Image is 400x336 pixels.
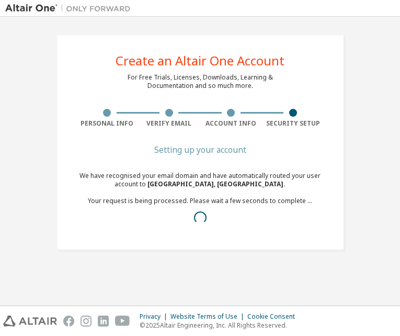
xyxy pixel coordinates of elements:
img: altair_logo.svg [3,316,57,327]
img: linkedin.svg [98,316,109,327]
p: © 2025 Altair Engineering, Inc. All Rights Reserved. [140,321,301,330]
div: Security Setup [262,119,324,128]
div: Account Info [200,119,262,128]
div: Privacy [140,312,170,321]
div: Personal Info [76,119,139,128]
div: Setting up your account [76,147,324,153]
span: [GEOGRAPHIC_DATA], [GEOGRAPHIC_DATA] . [147,180,285,188]
div: Create an Altair One Account [116,54,284,67]
img: instagram.svg [81,316,92,327]
div: Website Terms of Use [170,312,247,321]
img: Altair One [5,3,136,14]
img: facebook.svg [63,316,74,327]
img: youtube.svg [115,316,130,327]
div: Cookie Consent [247,312,301,321]
div: Verify Email [138,119,200,128]
div: For Free Trials, Licenses, Downloads, Learning & Documentation and so much more. [128,73,273,90]
div: We have recognised your email domain and have automatically routed your user account to Your requ... [76,172,324,230]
